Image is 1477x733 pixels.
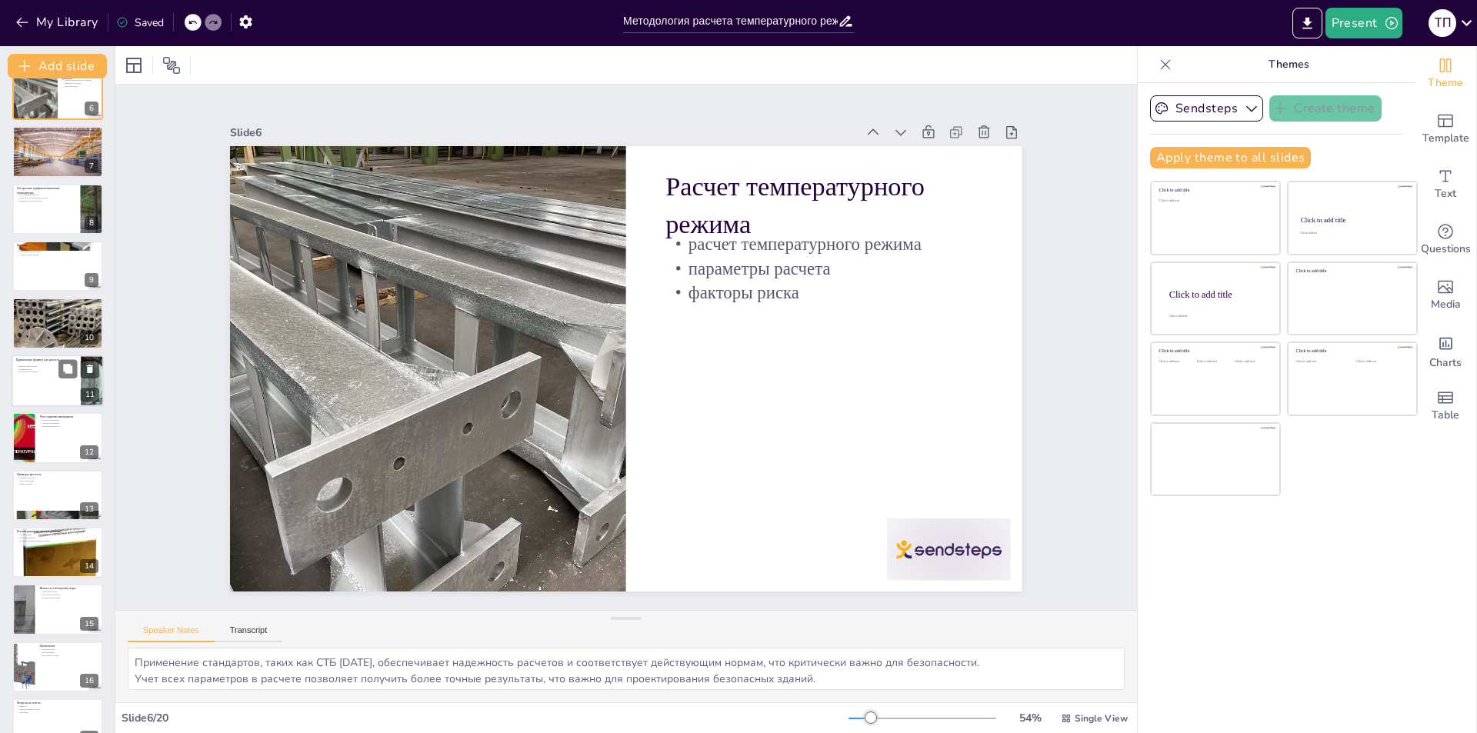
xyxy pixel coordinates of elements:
[17,711,98,714] p: атмосфера
[39,587,98,591] p: Важность соблюдения норм
[1235,360,1269,364] div: Click to add text
[328,424,627,575] p: параметры расчета
[17,482,98,485] p: анализ ошибок
[1012,711,1049,725] div: 54 %
[1159,360,1194,364] div: Click to add text
[12,10,105,35] button: My Library
[17,705,98,708] p: вопросы
[1150,95,1263,122] button: Sendsteps
[12,584,103,635] div: 15
[1178,46,1399,83] p: Themes
[17,539,98,542] p: системы противопожарной защиты
[12,184,103,235] div: 8
[17,250,98,253] p: огнезащитная обработка
[1296,268,1406,274] div: Click to add title
[80,502,98,516] div: 13
[1415,46,1476,102] div: Change the overall theme
[17,186,76,195] p: Построение графиков изменения температуры
[39,654,98,657] p: актуальность норм
[85,159,98,173] div: 7
[39,594,98,597] p: актуальность данных
[501,375,1079,644] div: Slide 6
[17,476,98,479] p: примеры расчетов
[1432,407,1459,424] span: Table
[17,479,98,482] p: типы помещений
[1435,185,1456,202] span: Text
[344,459,663,655] p: Расчет температурного режима
[1421,241,1471,258] span: Questions
[39,422,98,425] p: скорость выгорания
[80,559,98,573] div: 14
[62,85,98,88] p: факторы риска
[80,674,98,688] div: 16
[1169,288,1268,299] div: Click to add title
[17,310,98,313] p: актуальность норм
[17,536,98,539] p: выбор материалов
[39,651,98,654] p: рекомендации
[16,371,76,374] p: категория помещения
[16,365,76,368] p: формулы для расчета
[318,401,617,553] p: факторы риска
[17,199,76,202] p: зависимость температуры
[17,136,98,139] p: продолжительность начальной стадии
[1301,216,1403,224] div: Click to add title
[17,308,98,311] p: противопожарные системы
[1415,378,1476,434] div: Add a table
[1296,348,1406,354] div: Click to add title
[17,534,98,537] p: рекомендации
[1429,9,1456,37] div: Т П
[1197,360,1232,364] div: Click to add text
[12,470,103,521] div: 13
[1415,323,1476,378] div: Add charts and graphs
[1292,8,1322,38] button: Export to PowerPoint
[122,53,146,78] div: Layout
[1431,296,1461,313] span: Media
[12,298,103,348] div: 10
[17,139,98,142] p: формула Л.1
[39,425,98,428] p: меры безопасности
[1415,157,1476,212] div: Add text boxes
[1415,102,1476,157] div: Add ready made slides
[1269,95,1382,122] button: Create theme
[16,368,76,371] p: коэффициенты
[215,625,283,642] button: Transcript
[85,102,98,115] div: 6
[81,388,99,401] div: 11
[623,10,838,32] input: Insert title
[17,196,76,199] p: начальная и развившаяся стадии
[1415,212,1476,268] div: Get real-time input from your audience
[1300,232,1402,235] div: Click to add text
[122,711,849,725] div: Slide 6 / 20
[1296,360,1345,364] div: Click to add text
[17,701,98,705] p: Вопросы и ответы
[1169,314,1266,317] div: Click to add body
[12,412,103,463] div: 12
[162,56,181,75] span: Position
[58,359,77,378] button: Duplicate Slide
[1429,355,1462,371] span: Charts
[1356,360,1405,364] div: Click to add text
[1159,188,1269,193] div: Click to add title
[8,54,107,78] button: Add slide
[80,617,98,631] div: 15
[17,248,98,251] p: время достижения 500ºС
[1428,75,1463,92] span: Theme
[12,641,103,692] div: 16
[17,193,76,196] p: построение графиков
[17,529,98,534] p: Рекомендации по проектированию
[17,253,98,256] p: степень огнестойкости
[16,357,76,362] p: Применение формул для расчета
[39,415,98,419] p: Учет горючих материалов
[39,648,98,651] p: итоги расчетов
[1415,268,1476,323] div: Add images, graphics, shapes or video
[338,447,637,598] p: расчет температурного режима
[17,301,98,305] p: Примечания по расчету
[1325,8,1402,38] button: Present
[128,648,1125,690] textarea: Применение стандартов, таких как СТБ [DATE], обеспечивает надежность расчетов и соответствует дей...
[80,331,98,345] div: 10
[80,445,98,459] div: 12
[12,527,103,578] div: 14
[17,472,98,477] p: Примеры расчетов
[85,273,98,287] div: 9
[1159,348,1269,354] div: Click to add title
